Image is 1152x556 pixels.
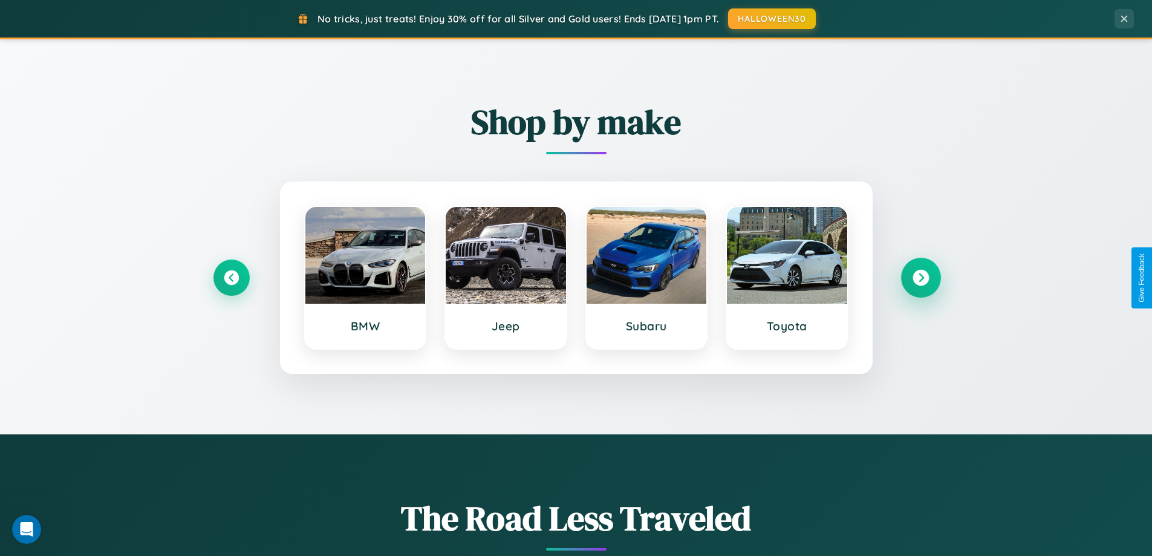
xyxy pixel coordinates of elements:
div: Give Feedback [1137,253,1146,303]
h2: Shop by make [213,99,939,145]
h1: The Road Less Traveled [213,495,939,541]
button: HALLOWEEN30 [728,8,816,29]
span: No tricks, just treats! Enjoy 30% off for all Silver and Gold users! Ends [DATE] 1pm PT. [317,13,719,25]
h3: BMW [317,319,414,333]
h3: Toyota [739,319,835,333]
h3: Jeep [458,319,554,333]
h3: Subaru [599,319,695,333]
iframe: Intercom live chat [12,515,41,544]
